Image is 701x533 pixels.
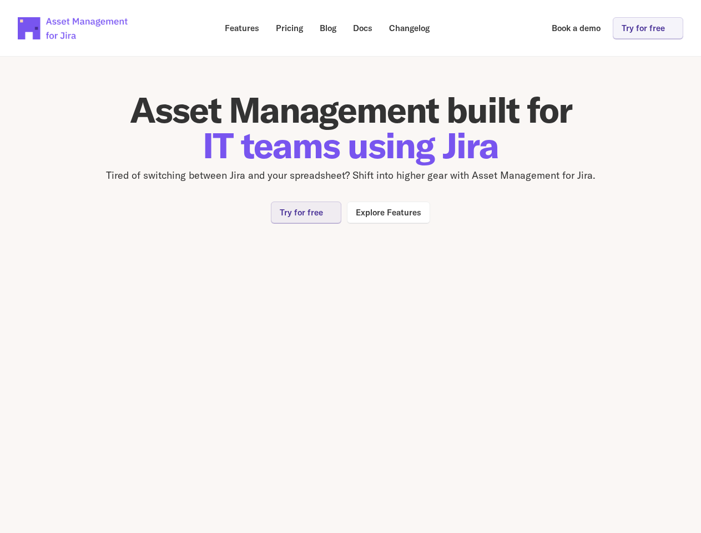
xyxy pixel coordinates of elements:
a: Docs [345,17,380,39]
p: Book a demo [552,24,601,32]
a: Blog [312,17,344,39]
a: Try for free [271,202,341,223]
a: Features [217,17,267,39]
p: Docs [353,24,372,32]
p: Tired of switching between Jira and your spreadsheet? Shift into higher gear with Asset Managemen... [36,168,665,184]
p: Try for free [280,208,323,217]
a: Try for free [613,17,683,39]
p: Explore Features [356,208,421,217]
a: Changelog [381,17,437,39]
p: Try for free [622,24,665,32]
span: IT teams using Jira [203,123,498,168]
a: Explore Features [347,202,430,223]
p: Blog [320,24,336,32]
p: Pricing [276,24,303,32]
p: Changelog [389,24,430,32]
a: Book a demo [544,17,608,39]
h1: Asset Management built for [36,92,665,163]
a: Pricing [268,17,311,39]
p: Features [225,24,259,32]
